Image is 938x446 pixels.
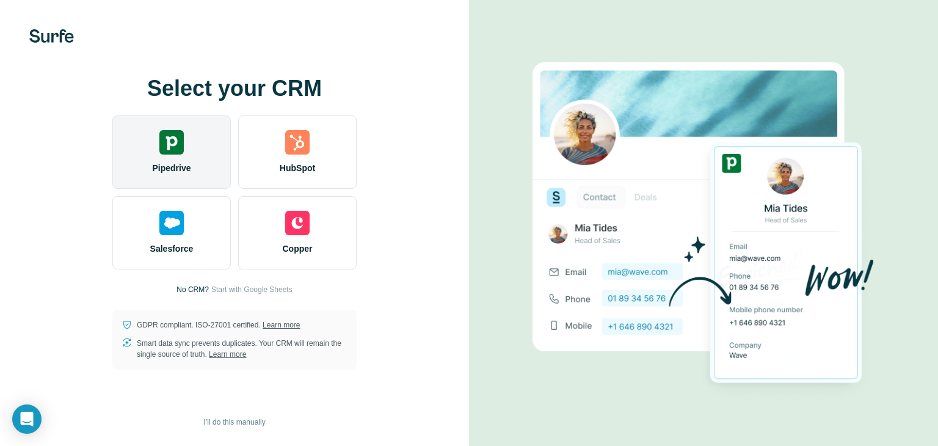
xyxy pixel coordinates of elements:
img: hubspot's logo [285,130,310,155]
span: Salesforce [150,243,194,255]
a: Learn more [209,350,246,359]
span: Copper [283,243,313,255]
button: Start with Google Sheets [211,284,293,295]
img: copper's logo [285,211,310,235]
img: PIPEDRIVE image [533,42,874,404]
span: HubSpot [280,162,315,174]
h1: Select your CRM [112,76,357,101]
div: Open Intercom Messenger [12,404,42,434]
button: I’ll do this manually [195,413,274,431]
img: Surfe's logo [29,29,74,43]
img: salesforce's logo [159,211,184,235]
p: Smart data sync prevents duplicates. Your CRM will remain the single source of truth. [137,338,347,360]
img: pipedrive's logo [159,130,184,155]
span: Pipedrive [152,162,191,174]
p: GDPR compliant. ISO-27001 certified. [137,320,300,331]
span: I’ll do this manually [203,417,265,428]
p: No CRM? [176,284,209,295]
a: Learn more [263,321,300,329]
